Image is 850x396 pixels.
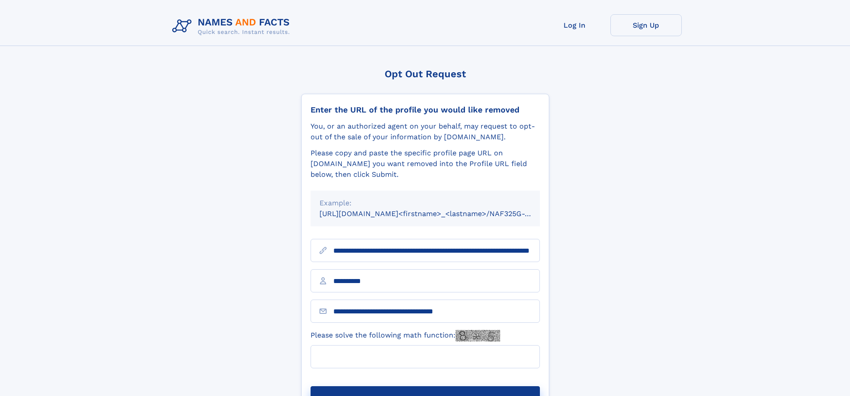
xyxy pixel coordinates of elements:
[319,209,557,218] small: [URL][DOMAIN_NAME]<firstname>_<lastname>/NAF325G-xxxxxxxx
[610,14,682,36] a: Sign Up
[311,121,540,142] div: You, or an authorized agent on your behalf, may request to opt-out of the sale of your informatio...
[301,68,549,79] div: Opt Out Request
[169,14,297,38] img: Logo Names and Facts
[311,105,540,115] div: Enter the URL of the profile you would like removed
[319,198,531,208] div: Example:
[311,148,540,180] div: Please copy and paste the specific profile page URL on [DOMAIN_NAME] you want removed into the Pr...
[539,14,610,36] a: Log In
[311,330,500,342] label: Please solve the following math function:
